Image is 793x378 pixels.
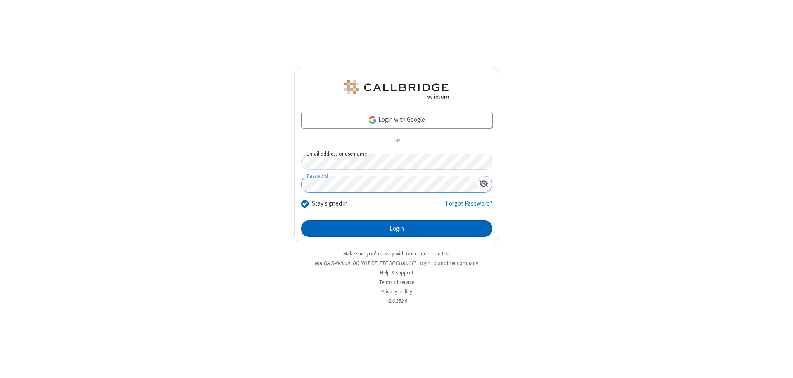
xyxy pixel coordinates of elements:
span: OR [390,135,403,147]
input: Email address or username [301,154,492,170]
li: Not QA Selenium DO NOT DELETE OR CHANGE? [294,259,499,267]
a: Make sure you're ready with our connection test [343,250,450,257]
a: Forgot Password? [446,199,492,215]
a: Help & support [380,269,413,276]
button: Login [301,220,492,237]
img: google-icon.png [368,116,377,125]
button: Login to another company [418,259,478,267]
input: Password [302,176,476,192]
li: v2.6.352.6 [294,297,499,305]
a: Login with Google [301,112,492,128]
label: Stay signed in [312,199,348,208]
a: Terms of service [379,279,414,286]
iframe: Chat [772,357,787,372]
img: QA Selenium DO NOT DELETE OR CHANGE [343,80,450,99]
div: Show password [476,176,492,191]
a: Privacy policy [381,288,412,295]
